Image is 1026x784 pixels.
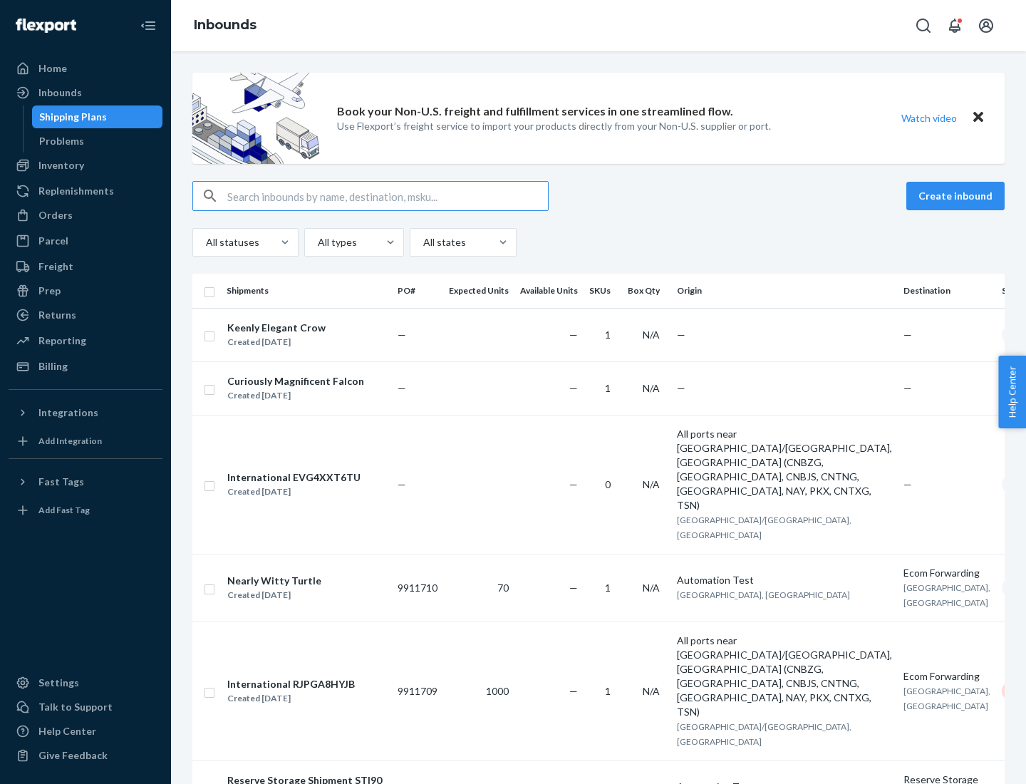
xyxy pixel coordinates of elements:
span: — [903,329,912,341]
button: Open notifications [940,11,969,40]
div: Give Feedback [38,748,108,763]
div: Created [DATE] [227,335,326,349]
a: Returns [9,304,162,326]
span: [GEOGRAPHIC_DATA]/[GEOGRAPHIC_DATA], [GEOGRAPHIC_DATA] [677,515,851,540]
button: Create inbound [906,182,1005,210]
div: Problems [39,134,84,148]
div: Parcel [38,234,68,248]
span: — [398,329,406,341]
a: Inbounds [9,81,162,104]
a: Inbounds [194,17,256,33]
span: 1 [605,382,611,394]
div: Talk to Support [38,700,113,714]
span: — [569,685,578,697]
th: SKUs [584,274,622,308]
a: Home [9,57,162,80]
span: N/A [643,478,660,490]
div: Add Integration [38,435,102,447]
div: International RJPGA8HYJB [227,677,355,691]
div: Home [38,61,67,76]
div: Automation Test [677,573,892,587]
div: Nearly Witty Turtle [227,574,321,588]
th: Origin [671,274,898,308]
a: Billing [9,355,162,378]
p: Book your Non-U.S. freight and fulfillment services in one streamlined flow. [337,103,733,120]
span: — [903,478,912,490]
span: 1000 [486,685,509,697]
div: Created [DATE] [227,388,364,403]
a: Parcel [9,229,162,252]
div: Created [DATE] [227,588,321,602]
th: Shipments [221,274,392,308]
button: Watch video [892,108,966,128]
div: Integrations [38,406,98,420]
input: Search inbounds by name, destination, msku... [227,182,548,210]
button: Integrations [9,401,162,424]
span: — [903,382,912,394]
span: — [569,478,578,490]
a: Inventory [9,154,162,177]
div: Returns [38,308,76,322]
button: Fast Tags [9,470,162,493]
span: 1 [605,685,611,697]
span: — [677,329,685,341]
span: N/A [643,329,660,341]
a: Settings [9,671,162,694]
td: 9911710 [392,554,443,621]
button: Open account menu [972,11,1000,40]
ol: breadcrumbs [182,5,268,46]
div: Keenly Elegant Crow [227,321,326,335]
th: Box Qty [622,274,671,308]
div: Replenishments [38,184,114,198]
th: Expected Units [443,274,514,308]
div: Ecom Forwarding [903,669,990,684]
a: Replenishments [9,180,162,202]
a: Add Fast Tag [9,499,162,522]
div: Reporting [38,334,86,348]
td: 9911709 [392,621,443,760]
th: Available Units [514,274,584,308]
span: [GEOGRAPHIC_DATA]/[GEOGRAPHIC_DATA], [GEOGRAPHIC_DATA] [677,721,851,747]
a: Shipping Plans [32,105,163,128]
a: Reporting [9,329,162,352]
span: N/A [643,685,660,697]
a: Prep [9,279,162,302]
span: — [677,382,685,394]
img: Flexport logo [16,19,76,33]
div: Fast Tags [38,475,84,489]
a: Problems [32,130,163,153]
span: — [398,478,406,490]
div: Add Fast Tag [38,504,90,516]
span: [GEOGRAPHIC_DATA], [GEOGRAPHIC_DATA] [903,686,990,711]
button: Close [969,108,988,128]
span: 1 [605,582,611,594]
input: All statuses [204,235,206,249]
span: [GEOGRAPHIC_DATA], [GEOGRAPHIC_DATA] [677,589,850,600]
span: 70 [497,582,509,594]
input: All types [316,235,318,249]
span: — [569,582,578,594]
button: Close Navigation [134,11,162,40]
th: Destination [898,274,996,308]
span: — [569,329,578,341]
div: All ports near [GEOGRAPHIC_DATA]/[GEOGRAPHIC_DATA], [GEOGRAPHIC_DATA] (CNBZG, [GEOGRAPHIC_DATA], ... [677,634,892,719]
div: Prep [38,284,61,298]
div: Orders [38,208,73,222]
a: Help Center [9,720,162,743]
div: Inbounds [38,86,82,100]
button: Open Search Box [909,11,938,40]
div: Shipping Plans [39,110,107,124]
a: Talk to Support [9,696,162,718]
button: Help Center [998,356,1026,428]
p: Use Flexport’s freight service to import your products directly from your Non-U.S. supplier or port. [337,119,771,133]
span: [GEOGRAPHIC_DATA], [GEOGRAPHIC_DATA] [903,582,990,608]
a: Orders [9,204,162,227]
span: 0 [605,478,611,490]
div: Inventory [38,158,84,172]
div: Settings [38,676,79,690]
div: International EVG4XXT6TU [227,470,361,485]
a: Add Integration [9,430,162,453]
a: Freight [9,255,162,278]
div: Curiously Magnificent Falcon [227,374,364,388]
